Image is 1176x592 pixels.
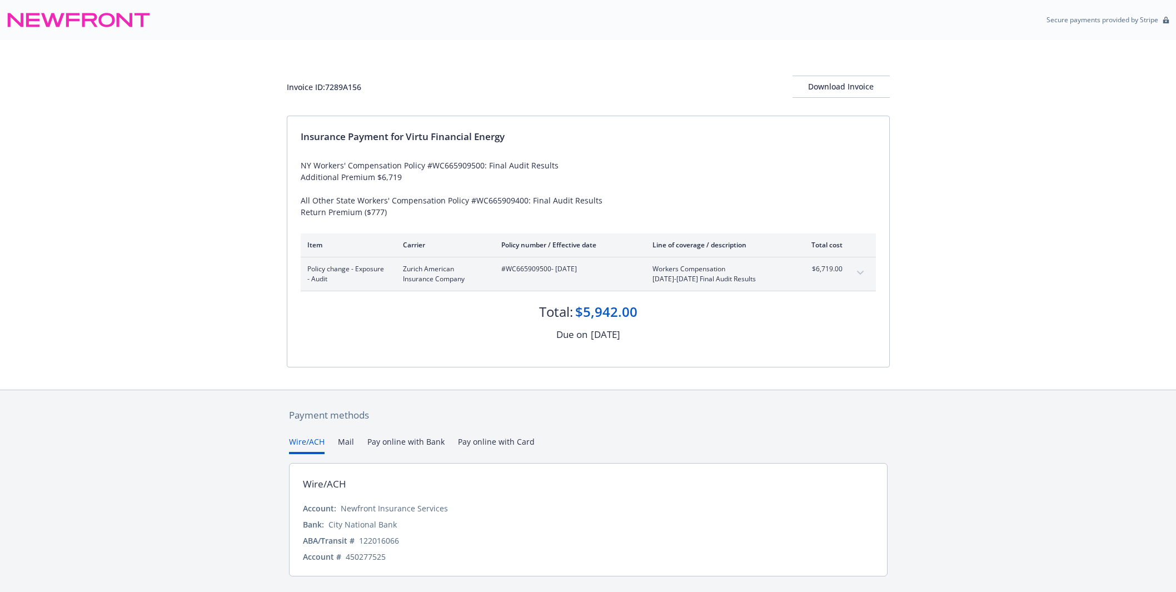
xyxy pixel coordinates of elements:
[403,240,484,250] div: Carrier
[801,264,843,274] span: $6,719.00
[801,240,843,250] div: Total cost
[458,436,535,454] button: Pay online with Card
[338,436,354,454] button: Mail
[793,76,890,98] button: Download Invoice
[301,257,876,291] div: Policy change - Exposure - AuditZurich American Insurance Company#WC665909500- [DATE]Workers Comp...
[301,160,876,218] div: NY Workers' Compensation Policy #WC665909500: Final Audit Results Additional Premium $6,719 All O...
[793,76,890,97] div: Download Invoice
[289,408,888,422] div: Payment methods
[303,477,346,491] div: Wire/ACH
[307,240,385,250] div: Item
[287,81,361,93] div: Invoice ID: 7289A156
[851,264,869,282] button: expand content
[539,302,573,321] div: Total:
[289,436,325,454] button: Wire/ACH
[1047,15,1158,24] p: Secure payments provided by Stripe
[359,535,399,546] div: 122016066
[591,327,620,342] div: [DATE]
[556,327,587,342] div: Due on
[367,436,445,454] button: Pay online with Bank
[346,551,386,563] div: 450277525
[341,503,448,514] div: Newfront Insurance Services
[303,519,324,530] div: Bank:
[652,264,783,274] span: Workers Compensation
[303,535,355,546] div: ABA/Transit #
[303,551,341,563] div: Account #
[303,503,336,514] div: Account:
[575,302,637,321] div: $5,942.00
[403,264,484,284] span: Zurich American Insurance Company
[301,130,876,144] div: Insurance Payment for Virtu Financial Energy
[652,274,783,284] span: [DATE]-[DATE] Final Audit Results
[307,264,385,284] span: Policy change - Exposure - Audit
[501,240,635,250] div: Policy number / Effective date
[652,264,783,284] span: Workers Compensation[DATE]-[DATE] Final Audit Results
[652,240,783,250] div: Line of coverage / description
[328,519,397,530] div: City National Bank
[501,264,635,274] span: #WC665909500 - [DATE]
